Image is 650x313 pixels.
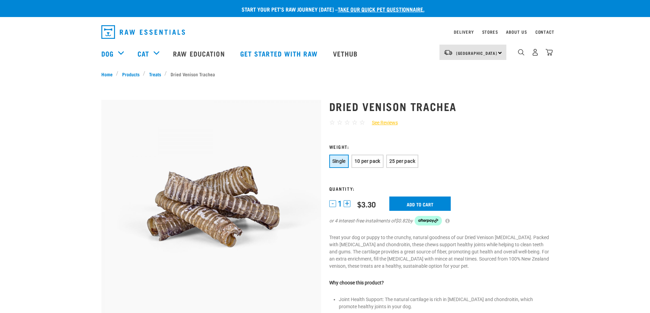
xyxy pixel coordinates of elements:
span: ☆ [344,119,350,126]
h3: Weight: [329,144,549,149]
button: - [329,200,336,207]
button: Single [329,155,349,168]
div: or 4 interest-free instalments of by [329,216,549,225]
h1: Dried Venison Trachea [329,100,549,112]
nav: breadcrumbs [101,71,549,78]
a: Vethub [326,40,366,67]
img: Raw Essentials Logo [101,25,185,39]
span: 10 per pack [355,158,380,164]
strong: Why choose this product? [329,280,384,285]
span: ☆ [359,119,365,126]
li: Joint Health Support: The natural cartilage is rich in [MEDICAL_DATA] and chondroitin, which prom... [339,296,549,310]
button: 10 per pack [351,155,384,168]
a: take our quick pet questionnaire. [338,7,424,11]
div: $3.30 [357,200,376,208]
a: See Reviews [365,119,398,126]
nav: dropdown navigation [96,22,554,42]
a: Home [101,71,116,78]
span: ☆ [352,119,358,126]
img: user.png [532,49,539,56]
p: Treat your dog or puppy to the crunchy, natural goodness of our Dried Venison [MEDICAL_DATA]. Pac... [329,234,549,270]
img: home-icon@2x.png [546,49,553,56]
a: Get started with Raw [233,40,326,67]
span: Single [332,158,346,164]
a: Delivery [454,31,474,33]
span: ☆ [329,119,335,126]
img: home-icon-1@2x.png [518,49,524,56]
button: 25 per pack [386,155,418,168]
span: [GEOGRAPHIC_DATA] [456,52,497,54]
img: Afterpay [415,216,442,225]
a: Products [118,71,143,78]
span: 1 [338,200,342,207]
img: van-moving.png [444,49,453,56]
a: About Us [506,31,527,33]
span: $0.82 [395,217,408,224]
span: ☆ [337,119,343,126]
input: Add to cart [389,197,451,211]
a: Treats [145,71,164,78]
h3: Quantity: [329,186,549,191]
a: Raw Education [166,40,233,67]
span: 25 per pack [389,158,415,164]
a: Contact [535,31,554,33]
button: + [344,200,350,207]
a: Stores [482,31,498,33]
a: Dog [101,48,114,59]
a: Cat [138,48,149,59]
